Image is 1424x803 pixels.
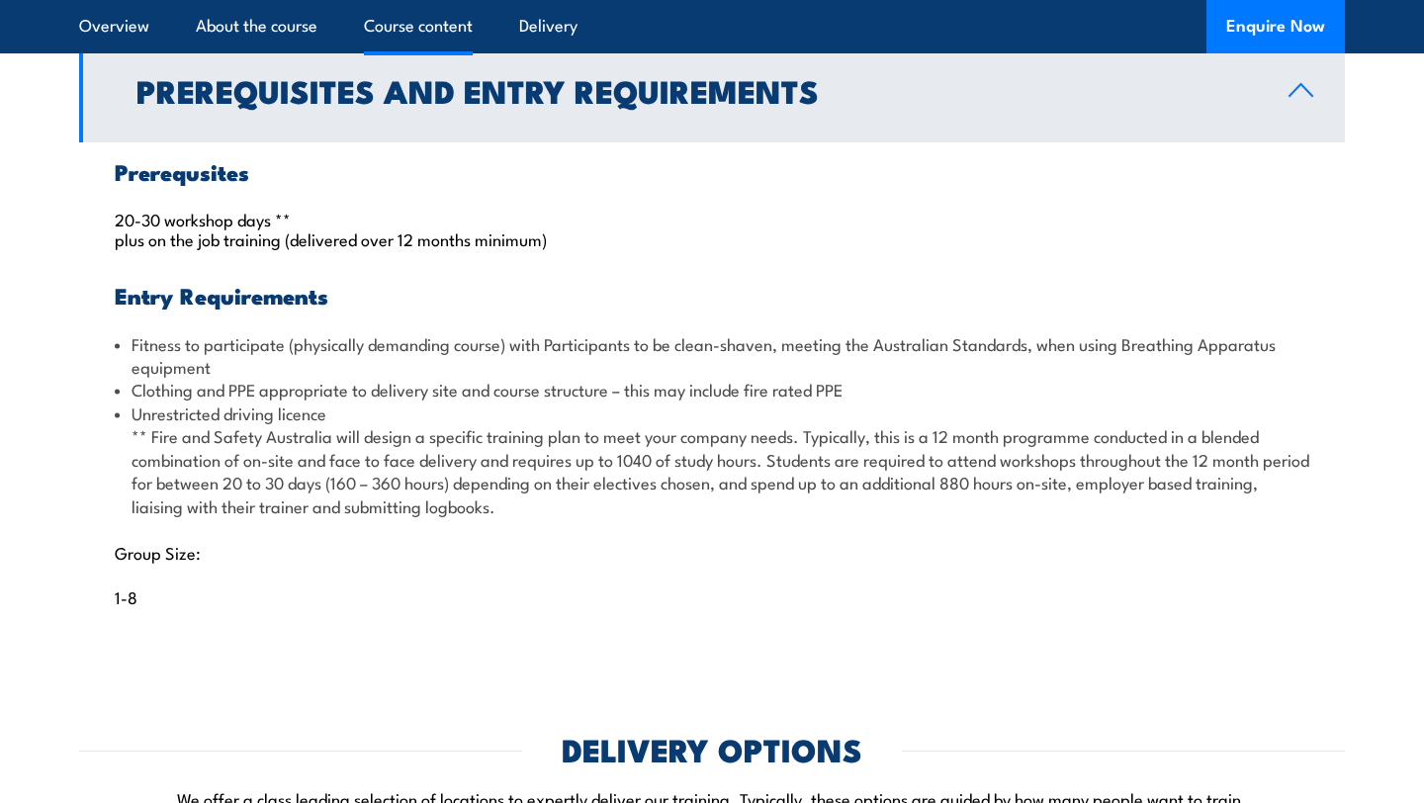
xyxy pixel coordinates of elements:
[115,284,1309,307] h3: Entry Requirements
[115,332,1309,379] li: Fitness to participate (physically demanding course) with Participants to be clean-shaven, meetin...
[115,401,1309,517] li: Unrestricted driving licence ** Fire and Safety Australia will design a specific training plan to...
[79,39,1345,142] a: Prerequisites and Entry Requirements
[115,378,1309,401] li: Clothing and PPE appropriate to delivery site and course structure – this may include fire rated PPE
[562,735,862,762] h2: DELIVERY OPTIONS
[115,209,1309,248] p: 20-30 workshop days ** plus on the job training (delivered over 12 months minimum)
[115,160,1309,183] h3: Prerequsites
[115,542,1309,562] p: Group Size:
[115,586,1309,606] p: 1-8
[136,76,1257,104] h2: Prerequisites and Entry Requirements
